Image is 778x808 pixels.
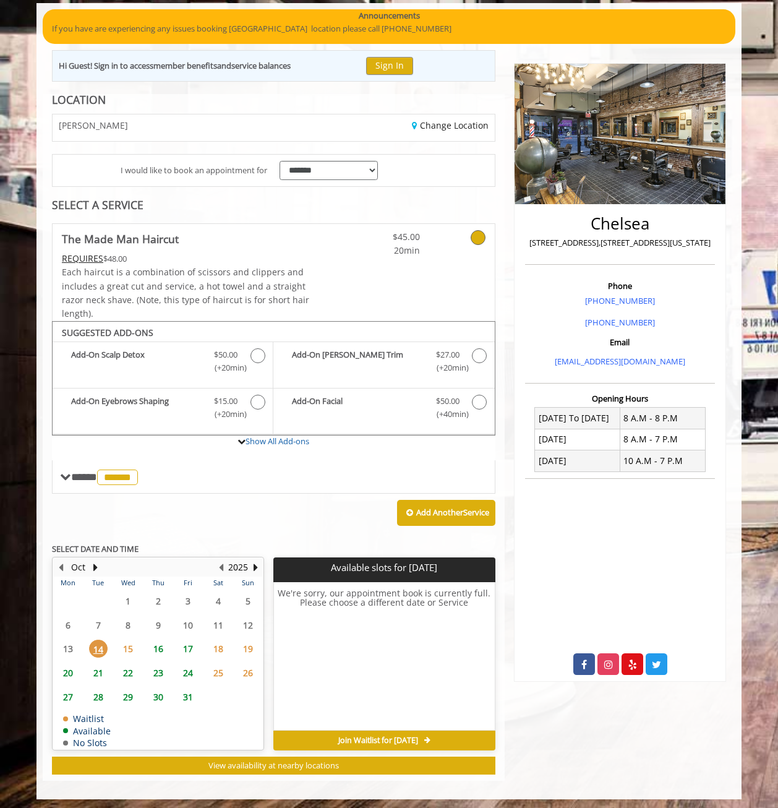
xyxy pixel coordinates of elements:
b: Add Another Service [416,507,489,518]
p: Available slots for [DATE] [278,562,490,573]
td: Select day16 [143,637,173,661]
td: Select day18 [203,637,233,661]
h3: Email [528,338,712,346]
td: Select day27 [53,685,83,709]
th: Fri [173,577,203,589]
h3: Phone [528,282,712,290]
button: Next Year [250,561,260,574]
div: SELECT A SERVICE [52,199,495,211]
span: 15 [119,640,137,658]
span: (+40min ) [429,408,466,421]
span: I would like to book an appointment for [121,164,267,177]
span: This service needs some Advance to be paid before we block your appointment [62,252,103,264]
b: Add-On Eyebrows Shaping [71,395,202,421]
td: Select day14 [83,637,113,661]
p: [STREET_ADDRESS],[STREET_ADDRESS][US_STATE] [528,236,712,249]
td: [DATE] To [DATE] [535,408,620,429]
span: Join Waitlist for [DATE] [338,736,418,746]
td: [DATE] [535,450,620,471]
span: (+20min ) [429,361,466,374]
b: Announcements [359,9,420,22]
td: Select day29 [113,685,143,709]
td: Select day20 [53,661,83,685]
button: View availability at nearby locations [52,757,495,775]
td: Select day31 [173,685,203,709]
b: Add-On Scalp Detox [71,348,202,374]
div: The Made Man Haircut Add-onS [52,321,495,436]
span: (+20min ) [208,361,244,374]
a: [PHONE_NUMBER] [585,317,655,328]
span: $50.00 [214,348,237,361]
td: 10 A.M - 7 P.M [620,450,705,471]
h2: Chelsea [528,215,712,233]
td: Select day22 [113,661,143,685]
td: Select day28 [83,685,113,709]
a: [EMAIL_ADDRESS][DOMAIN_NAME] [555,356,685,367]
a: Show All Add-ons [246,436,309,447]
span: $15.00 [214,395,237,408]
td: 8 A.M - 8 P.M [620,408,705,429]
span: 23 [149,664,168,682]
td: 8 A.M - 7 P.M [620,429,705,450]
th: Sat [203,577,233,589]
button: Sign In [366,57,413,75]
span: 31 [179,688,197,706]
span: $50.00 [436,395,460,408]
button: Oct [71,561,85,574]
th: Tue [83,577,113,589]
span: 27 [59,688,77,706]
label: Add-On Facial [280,395,488,424]
span: 26 [239,664,257,682]
label: Add-On Beard Trim [280,348,488,377]
span: $27.00 [436,348,460,361]
td: Waitlist [63,714,111,723]
div: $48.00 [62,252,310,265]
span: 29 [119,688,137,706]
span: 25 [209,664,228,682]
td: Available [63,726,111,736]
td: Select day21 [83,661,113,685]
label: Add-On Eyebrows Shaping [59,395,267,424]
span: 18 [209,640,228,658]
b: The Made Man Haircut [62,230,179,247]
b: Add-On Facial [292,395,423,421]
span: 20 [59,664,77,682]
a: [PHONE_NUMBER] [585,295,655,306]
td: Select day30 [143,685,173,709]
div: Hi Guest! Sign in to access and [59,59,291,72]
td: Select day19 [233,637,263,661]
p: If you have are experiencing any issues booking [GEOGRAPHIC_DATA] location please call [PHONE_NUM... [52,22,726,35]
span: Each haircut is a combination of scissors and clippers and includes a great cut and service, a ho... [62,266,309,319]
td: Select day25 [203,661,233,685]
h6: We're sorry, our appointment book is currently full. Please choose a different date or Service [274,588,494,726]
span: 14 [89,640,108,658]
td: Select day15 [113,637,143,661]
a: Change Location [412,119,489,131]
span: 20min [347,244,420,257]
b: SUGGESTED ADD-ONS [62,327,153,338]
span: 24 [179,664,197,682]
th: Mon [53,577,83,589]
td: Select day26 [233,661,263,685]
span: [PERSON_NAME] [59,121,128,130]
label: Add-On Scalp Detox [59,348,267,377]
h3: Opening Hours [525,394,715,403]
button: Previous Year [216,561,226,574]
span: $45.00 [347,230,420,244]
span: 16 [149,640,168,658]
button: Previous Month [56,561,66,574]
td: No Slots [63,738,111,747]
b: SELECT DATE AND TIME [52,543,139,554]
span: (+20min ) [208,408,244,421]
span: View availability at nearby locations [208,760,339,771]
b: LOCATION [52,92,106,107]
th: Wed [113,577,143,589]
span: 19 [239,640,257,658]
td: Select day23 [143,661,173,685]
span: 22 [119,664,137,682]
button: Add AnotherService [397,500,495,526]
span: 30 [149,688,168,706]
th: Sun [233,577,263,589]
span: 28 [89,688,108,706]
